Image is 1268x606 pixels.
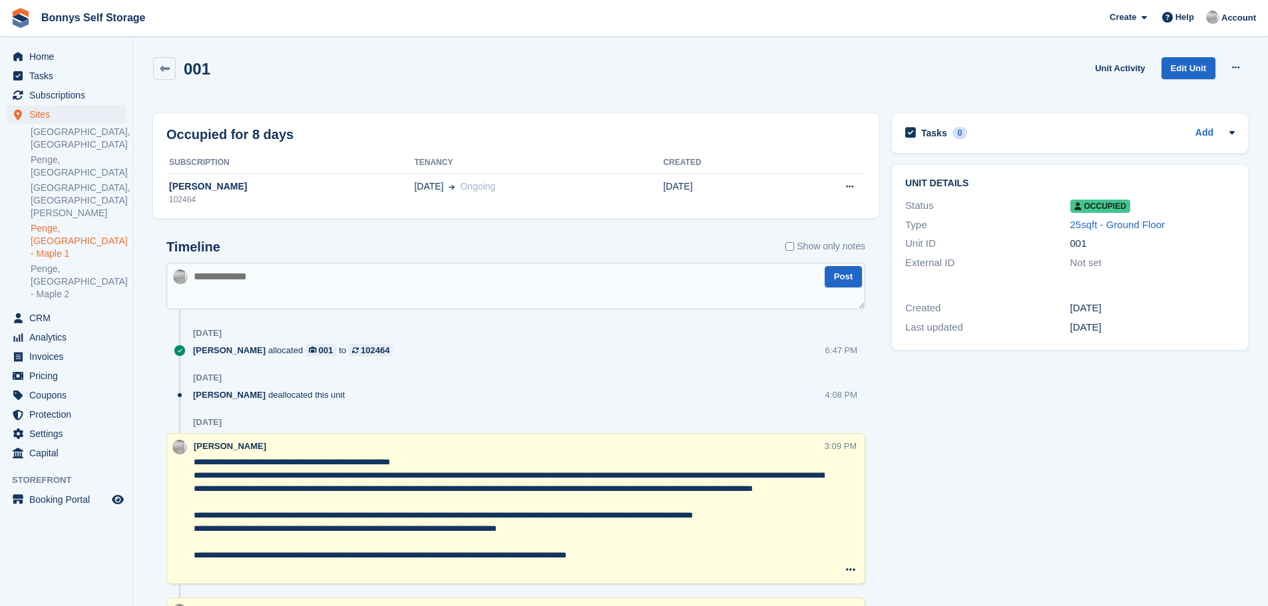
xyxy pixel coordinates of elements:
a: Bonnys Self Storage [36,7,150,29]
div: [PERSON_NAME] [166,180,414,194]
span: Subscriptions [29,86,109,104]
h2: Occupied for 8 days [166,124,294,144]
img: James Bonny [173,269,188,284]
div: 001 [319,344,333,357]
span: Invoices [29,347,109,366]
span: Help [1175,11,1194,24]
a: menu [7,309,126,327]
span: Ongoing [460,181,495,192]
div: Status [905,198,1070,214]
div: Unit ID [905,236,1070,251]
h2: Unit details [905,178,1235,189]
h2: 001 [184,60,210,78]
div: allocated to [193,344,399,357]
a: 25sqft - Ground Floor [1070,219,1165,230]
a: Penge, [GEOGRAPHIC_DATA] - Maple 1 [31,222,126,260]
span: Booking Portal [29,490,109,509]
a: menu [7,105,126,124]
img: stora-icon-8386f47178a22dfd0bd8f6a31ec36ba5ce8667c1dd55bd0f319d3a0aa187defe.svg [11,8,31,28]
td: [DATE] [663,173,779,213]
img: James Bonny [1206,11,1219,24]
h2: Tasks [921,127,947,139]
div: 4:08 PM [825,388,857,401]
span: Coupons [29,386,109,404]
div: 001 [1070,236,1235,251]
th: Created [663,152,779,174]
div: External ID [905,255,1070,271]
a: menu [7,67,126,85]
div: [DATE] [1070,301,1235,316]
div: Type [905,218,1070,233]
span: Settings [29,424,109,443]
div: deallocated this unit [193,388,351,401]
span: [PERSON_NAME] [193,388,266,401]
span: Occupied [1070,200,1130,213]
a: [GEOGRAPHIC_DATA], [GEOGRAPHIC_DATA] [31,126,126,151]
span: [DATE] [414,180,443,194]
a: Penge, [GEOGRAPHIC_DATA] - Maple 2 [31,263,126,301]
div: [DATE] [193,373,222,383]
div: [DATE] [193,417,222,428]
a: [GEOGRAPHIC_DATA], [GEOGRAPHIC_DATA][PERSON_NAME] [31,182,126,220]
span: Sites [29,105,109,124]
a: 102464 [349,344,393,357]
button: Post [825,266,862,288]
span: [PERSON_NAME] [193,344,266,357]
div: Not set [1070,255,1235,271]
a: Preview store [110,492,126,508]
span: [PERSON_NAME] [194,441,266,451]
span: Account [1221,11,1256,25]
a: Unit Activity [1090,57,1150,79]
a: menu [7,444,126,462]
div: Last updated [905,320,1070,335]
div: [DATE] [1070,320,1235,335]
div: 3:09 PM [825,440,857,452]
a: menu [7,86,126,104]
label: Show only notes [785,239,865,253]
span: Analytics [29,328,109,347]
h2: Timeline [166,239,220,255]
span: Storefront [12,474,132,487]
a: Add [1195,126,1213,141]
a: menu [7,405,126,424]
a: menu [7,328,126,347]
a: menu [7,47,126,66]
div: Created [905,301,1070,316]
a: menu [7,347,126,366]
a: Edit Unit [1162,57,1215,79]
img: James Bonny [172,440,187,454]
a: menu [7,424,126,443]
span: CRM [29,309,109,327]
a: menu [7,367,126,385]
a: menu [7,386,126,404]
th: Tenancy [414,152,663,174]
div: 102464 [166,194,414,206]
input: Show only notes [785,239,794,253]
span: Pricing [29,367,109,385]
a: Penge, [GEOGRAPHIC_DATA] [31,154,126,179]
a: menu [7,490,126,509]
span: Protection [29,405,109,424]
span: Capital [29,444,109,462]
div: 0 [952,127,968,139]
th: Subscription [166,152,414,174]
span: Tasks [29,67,109,85]
div: 6:47 PM [825,344,857,357]
span: Home [29,47,109,66]
div: [DATE] [193,328,222,339]
div: 102464 [361,344,389,357]
span: Create [1110,11,1136,24]
a: 001 [306,344,336,357]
